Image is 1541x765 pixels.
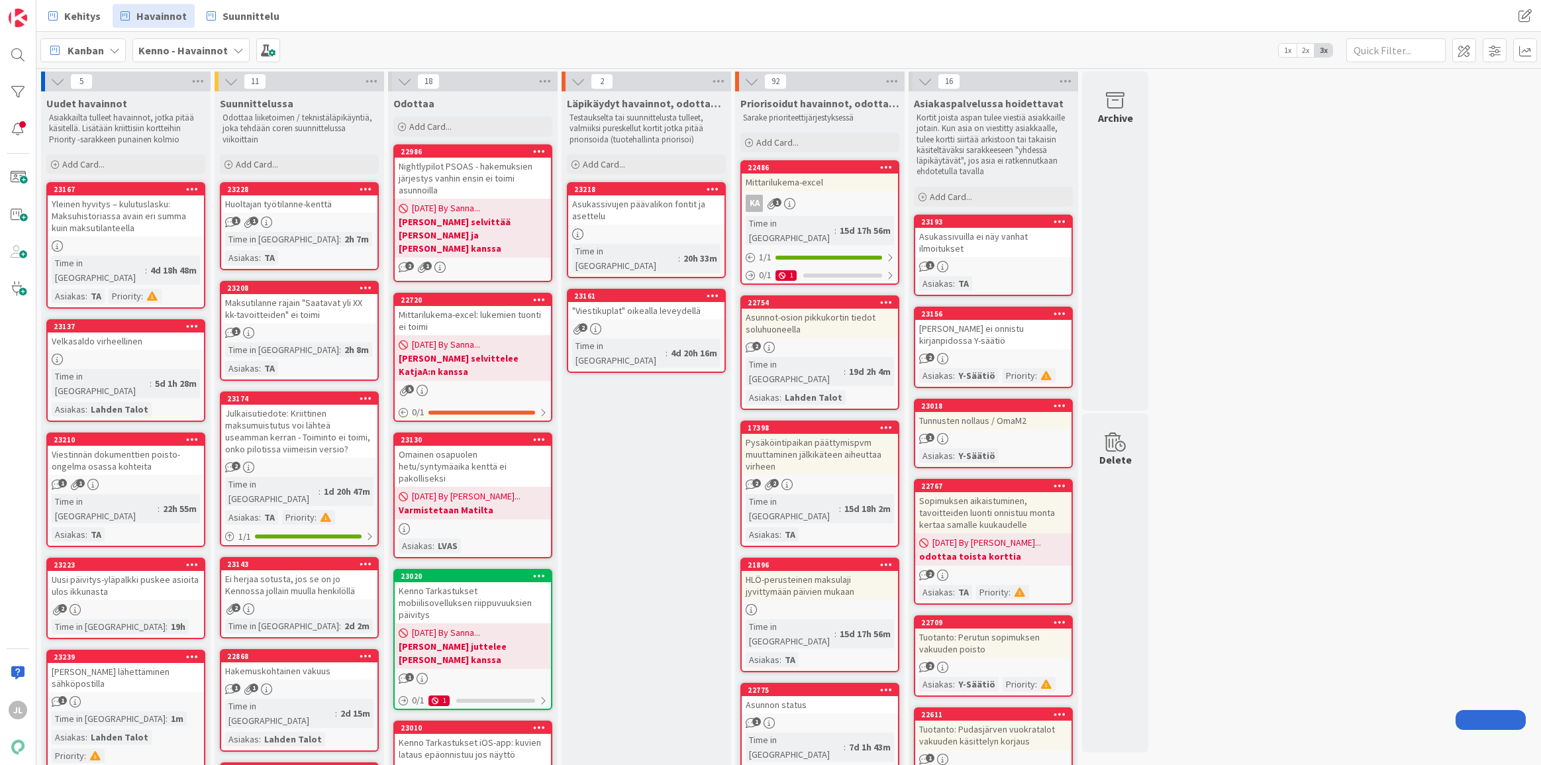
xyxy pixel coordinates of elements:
span: 0 / 1 [412,405,424,419]
span: Suunnittelu [223,8,279,24]
div: Mittarilukema-excel [742,174,898,191]
div: 23174 [227,394,377,403]
div: Time in [GEOGRAPHIC_DATA] [52,711,166,726]
div: 22486 [748,163,898,172]
span: : [779,652,781,667]
div: 23223 [48,559,204,571]
span: 1 / 1 [759,250,771,264]
span: Havainnot [136,8,187,24]
a: 21896HLÖ-perusteinen maksulaji jyvittymään päivien mukaanTime in [GEOGRAPHIC_DATA]:15d 17h 56mAsi... [740,558,899,672]
div: 15d 18h 2m [841,501,894,516]
a: Kehitys [40,4,109,28]
div: Time in [GEOGRAPHIC_DATA] [746,357,844,386]
div: Time in [GEOGRAPHIC_DATA] [52,256,145,285]
div: 23208Maksutilanne rajain "Saatavat yli XX kk-tavoitteiden" ei toimi [221,282,377,323]
div: Time in [GEOGRAPHIC_DATA] [225,619,339,633]
div: Hakemuskohtainen vakuus [221,662,377,680]
div: 22720 [401,295,551,305]
div: Time in [GEOGRAPHIC_DATA] [572,244,678,273]
span: : [1009,585,1011,599]
div: TA [261,361,278,376]
span: Kehitys [64,8,101,24]
div: 21896 [742,559,898,571]
div: 23137 [54,322,204,331]
a: Havainnot [113,4,195,28]
span: : [166,619,168,634]
div: 23218 [568,183,724,195]
div: Asiakas [52,527,85,542]
div: 15d 17h 56m [836,223,894,238]
a: 23228Huoltajan työtilanne-kenttäTime in [GEOGRAPHIC_DATA]:2h 7mAsiakas:TA [220,182,379,270]
div: 23167 [48,183,204,195]
div: Asiakas [746,652,779,667]
div: Yleinen hyvitys – kulutuslasku: Maksuhistoriassa avain eri summa kuin maksutilanteella [48,195,204,236]
div: Huoltajan työtilanne-kenttä [221,195,377,213]
span: 2 [770,479,779,487]
div: TA [87,527,105,542]
div: TA [87,289,105,303]
div: 2d 2m [341,619,373,633]
span: [DATE] By Sanna... [412,338,480,352]
div: Asunnot-osion pikkukortin tiedot soluhuoneella [742,309,898,338]
span: : [335,706,337,721]
span: : [339,342,341,357]
div: Lahden Talot [87,402,152,417]
div: 22709Tuotanto: Perutun sopimuksen vakuuden poisto [915,617,1071,658]
span: 1 [232,217,240,225]
div: Time in [GEOGRAPHIC_DATA] [52,619,166,634]
span: 1 [405,673,414,682]
div: 23161 [574,291,724,301]
div: 23130 [401,435,551,444]
div: 22720 [395,294,551,306]
div: 23020 [395,570,551,582]
a: 23223Uusi päivitys-yläpalkki puskee asioita ulos ikkunastaTime in [GEOGRAPHIC_DATA]:19h [46,558,205,639]
span: : [85,402,87,417]
div: 22754Asunnot-osion pikkukortin tiedot soluhuoneella [742,297,898,338]
span: : [259,510,261,525]
span: Add Card... [236,158,278,170]
div: 23174 [221,393,377,405]
div: 23130Omainen osapuolen hetu/syntymäaika kenttä ei pakolliseksi [395,434,551,487]
div: 22709 [915,617,1071,629]
div: 23018Tunnusten nollaus / OmaM2 [915,400,1071,429]
div: Asiakas [52,289,85,303]
div: 22h 55m [160,501,200,516]
div: Kenno Tarkastukset mobiilisovelluksen riippuvuuksien päivitys [395,582,551,623]
div: 22486 [742,162,898,174]
div: 23218Asukassivujen päävalikon fontit ja asettelu [568,183,724,225]
span: 5 [405,385,414,393]
span: 1 / 1 [238,530,251,544]
span: 2 [926,662,934,670]
div: 5d 1h 28m [152,376,200,391]
div: 23020Kenno Tarkastukset mobiilisovelluksen riippuvuuksien päivitys [395,570,551,623]
div: 23161 [568,290,724,302]
span: 2 [752,342,761,350]
span: 1 [926,433,934,442]
span: Kanban [68,42,104,58]
div: 23239 [48,651,204,663]
div: Nightlypilot PSOAS - hakemuksien järjestys vanhin ensin ei toimi asunnoilla [395,158,551,199]
div: 23210Viestinnän dokumenttien poisto-ongelma osassa kohteita [48,434,204,475]
div: 22611 [915,709,1071,721]
div: 1/1 [221,529,377,545]
div: 22611 [921,710,1071,719]
div: 23208 [227,283,377,293]
span: : [953,368,955,383]
span: : [666,346,668,360]
span: : [339,232,341,246]
b: odottaa toista korttia [919,550,1068,563]
div: HLÖ-perusteinen maksulaji jyvittymään päivien mukaan [742,571,898,600]
div: 23223 [54,560,204,570]
div: TA [955,585,972,599]
div: Time in [GEOGRAPHIC_DATA] [52,494,158,523]
div: 2h 7m [341,232,372,246]
span: 0 / 1 [412,693,424,707]
span: : [145,263,147,278]
div: 23020 [401,572,551,581]
div: 4d 18h 48m [147,263,200,278]
span: : [779,390,781,405]
div: 22720Mittarilukema-excel: lukemien tuonti ei toimi [395,294,551,335]
div: 23018 [915,400,1071,412]
div: Asiakas [919,448,953,463]
span: 1 [250,684,258,692]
